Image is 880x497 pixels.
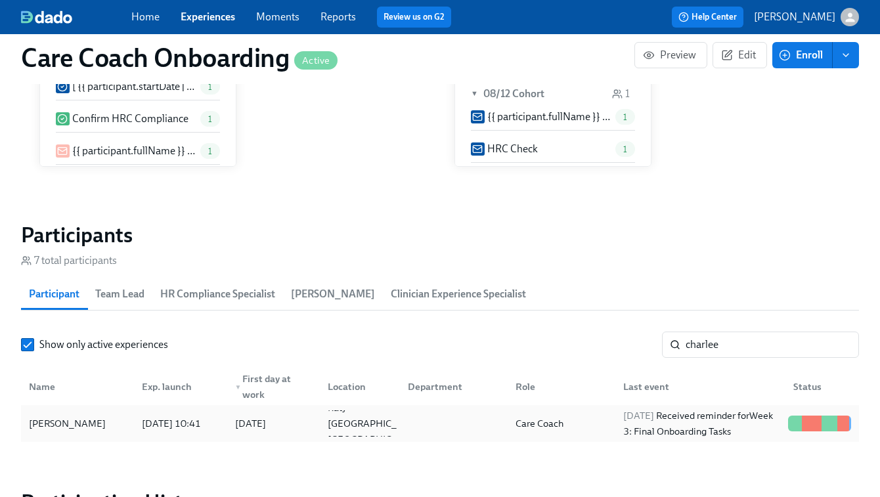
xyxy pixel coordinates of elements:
[39,337,168,352] span: Show only active experiences
[713,42,767,68] button: Edit
[24,379,131,395] div: Name
[235,416,266,431] div: [DATE]
[24,374,131,400] div: Name
[615,144,635,154] span: 1
[181,11,235,23] a: Experiences
[225,374,318,400] div: ▼First day at work
[615,112,635,122] span: 1
[24,416,131,431] div: [PERSON_NAME]
[754,10,835,24] p: [PERSON_NAME]
[200,146,220,156] span: 1
[235,384,242,391] span: ▼
[72,112,188,126] p: Confirm HRC Compliance
[137,416,225,431] div: [DATE] 10:41
[781,49,823,62] span: Enroll
[724,49,756,62] span: Edit
[384,11,445,24] a: Review us on G2
[510,416,613,431] div: Care Coach
[833,42,859,68] button: enroll
[487,110,610,124] p: {{ participant.fullName }} Is Cleared From Compliance!
[230,371,318,402] div: First day at work
[397,374,505,400] div: Department
[754,8,859,26] button: [PERSON_NAME]
[377,7,451,28] button: Review us on G2
[788,379,856,395] div: Status
[21,42,338,74] h1: Care Coach Onboarding
[131,374,225,400] div: Exp. launch
[291,285,375,303] span: [PERSON_NAME]
[403,379,505,395] div: Department
[487,142,538,156] p: HRC Check
[678,11,737,24] span: Help Center
[21,405,859,442] div: [PERSON_NAME][DATE] 10:41[DATE]Katy [GEOGRAPHIC_DATA] [GEOGRAPHIC_DATA]Care Coach[DATE] Received ...
[200,82,220,92] span: 1
[618,408,783,439] div: Received reminder for Week 3: Final Onboarding Tasks
[612,87,630,101] div: 1
[21,222,859,248] h2: Participants
[471,87,480,101] span: ▼
[137,379,225,395] div: Exp. launch
[200,114,220,124] span: 1
[686,332,859,358] input: Search by name
[72,144,195,158] p: {{ participant.fullName }} passed their onboarding!
[21,253,117,268] div: 7 total participants
[322,400,429,447] div: Katy [GEOGRAPHIC_DATA] [GEOGRAPHIC_DATA]
[294,56,338,66] span: Active
[131,11,160,23] a: Home
[672,7,743,28] button: Help Center
[160,285,275,303] span: HR Compliance Specialist
[21,11,131,24] a: dado
[613,374,783,400] div: Last event
[320,11,356,23] a: Reports
[21,11,72,24] img: dado
[317,374,397,400] div: Location
[772,42,833,68] button: Enroll
[623,410,654,421] span: [DATE]
[505,374,613,400] div: Role
[618,379,783,395] div: Last event
[483,87,544,101] h6: 08/12 Cohort
[256,11,299,23] a: Moments
[391,285,526,303] span: Clinician Experience Specialist
[322,379,397,395] div: Location
[510,379,613,395] div: Role
[72,79,195,94] p: [ {{ participant.startDate | MMM Do }} Cohort] Confirm Successful Onboarding
[783,374,856,400] div: Status
[634,42,707,68] button: Preview
[646,49,696,62] span: Preview
[95,285,144,303] span: Team Lead
[29,285,79,303] span: Participant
